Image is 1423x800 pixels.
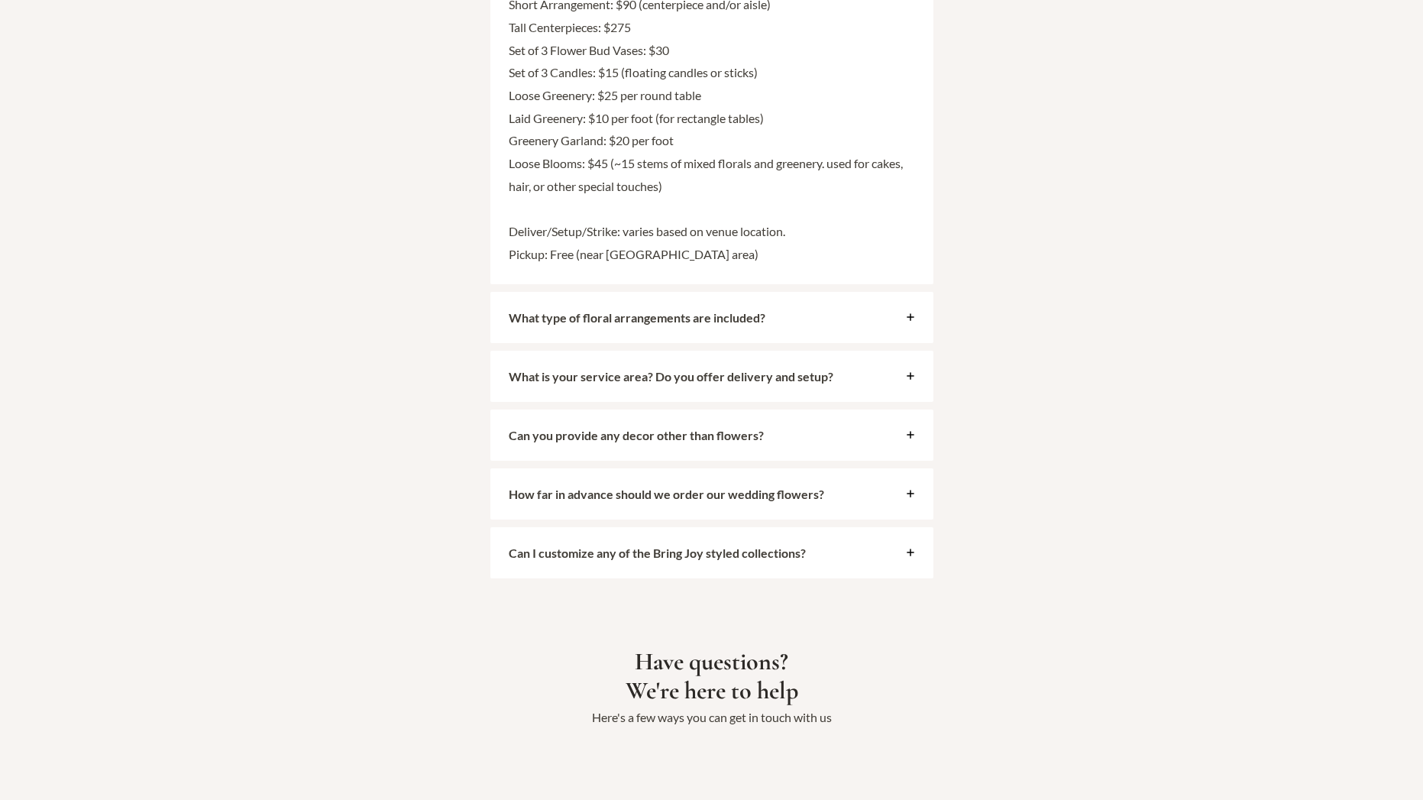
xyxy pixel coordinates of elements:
strong: What type of floral arrangements are included? [509,310,765,325]
p: Here's a few ways you can get in touch with us [292,706,1132,729]
strong: What is your service area? Do you offer delivery and setup? [509,369,833,384]
h2: Have questions? We're here to help [292,647,1132,706]
strong: Can you provide any decor other than flowers? [509,428,764,442]
strong: Can I customize any of the Bring Joy styled collections? [509,546,806,560]
strong: How far in advance should we order our wedding flowers? [509,487,824,501]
